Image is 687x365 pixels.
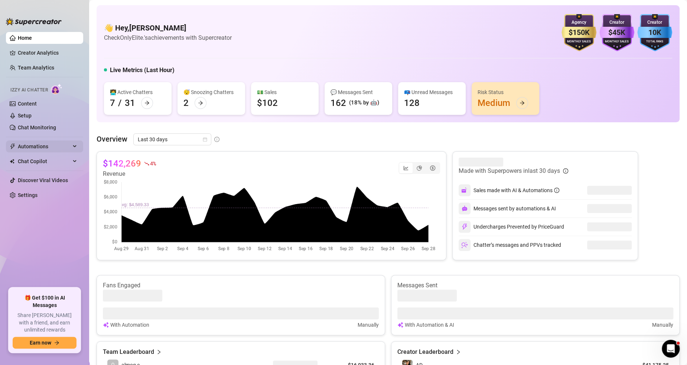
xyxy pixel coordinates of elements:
span: dollar-circle [430,165,435,171]
div: 2 [183,97,189,109]
div: 👩‍💻 Active Chatters [110,88,166,96]
span: arrow-right [54,340,59,345]
div: $150K [561,27,596,38]
span: Last 30 days [138,134,207,145]
h4: 👋 Hey, [PERSON_NAME] [104,23,232,33]
a: Creator Analytics [18,47,77,59]
span: info-circle [563,168,568,174]
div: Monthly Sales [599,39,634,44]
div: Total Fans [637,39,672,44]
span: info-circle [554,188,559,193]
div: 💬 Messages Sent [331,88,386,96]
span: pie-chart [417,165,422,171]
img: svg%3e [461,223,468,230]
div: Creator [599,19,634,26]
div: Risk Status [478,88,533,96]
img: svg%3e [461,187,468,194]
span: right [156,348,162,356]
div: 162 [331,97,346,109]
a: Setup [18,113,32,119]
article: Revenue [103,169,156,178]
img: AI Chatter [51,84,62,94]
img: svg%3e [461,242,468,248]
span: line-chart [403,165,408,171]
span: arrow-right [520,100,525,106]
span: Earn now [30,340,51,346]
a: Home [18,35,32,41]
span: arrow-right [198,100,203,106]
article: With Automation [110,321,149,329]
div: $102 [257,97,278,109]
span: Share [PERSON_NAME] with a friend, and earn unlimited rewards [13,312,76,334]
div: 💵 Sales [257,88,313,96]
img: Chat Copilot [10,159,14,164]
a: Discover Viral Videos [18,177,68,183]
div: Chatter’s messages and PPVs tracked [459,239,561,251]
div: segmented control [398,162,440,174]
span: right [456,348,461,356]
span: Chat Copilot [18,155,71,167]
span: fall [144,161,149,166]
div: 😴 Snoozing Chatters [183,88,239,96]
div: Sales made with AI & Automations [473,186,559,194]
article: Creator Leaderboard [397,348,453,356]
button: Earn nowarrow-right [13,337,76,349]
div: 31 [125,97,135,109]
div: Creator [637,19,672,26]
img: svg%3e [462,206,468,211]
article: With Automation & AI [405,321,454,329]
span: thunderbolt [10,143,16,149]
img: logo-BBDzfeDw.svg [6,18,62,25]
img: blue-badge-DgoSNQY1.svg [637,14,672,51]
div: Agency [561,19,596,26]
div: 128 [404,97,420,109]
span: 🎁 Get $100 in AI Messages [13,294,76,309]
span: calendar [203,137,207,142]
article: Check OnlyElite.'s achievements with Supercreator [104,33,232,42]
span: Automations [18,140,71,152]
article: Overview [97,133,127,145]
article: Manually [652,321,673,329]
div: 7 [110,97,115,109]
a: Team Analytics [18,65,54,71]
article: Fans Engaged [103,281,379,290]
div: $45K [599,27,634,38]
article: Made with Superpowers in last 30 days [459,167,560,175]
article: $142,269 [103,158,141,169]
article: Messages Sent [397,281,673,290]
span: Izzy AI Chatter [10,87,48,94]
span: 4 % [150,160,156,167]
div: 10K [637,27,672,38]
div: (18% by 🤖) [349,98,379,107]
img: purple-badge-B9DA21FR.svg [599,14,634,51]
a: Chat Monitoring [18,125,56,130]
h5: Live Metrics (Last Hour) [110,66,175,75]
article: Team Leaderboard [103,348,154,356]
span: arrow-right [144,100,150,106]
img: svg%3e [103,321,109,329]
div: Monthly Sales [561,39,596,44]
span: info-circle [214,137,219,142]
article: Manually [358,321,379,329]
div: 📪 Unread Messages [404,88,460,96]
img: gold-badge-CigiZidd.svg [561,14,596,51]
div: Undercharges Prevented by PriceGuard [459,221,564,233]
div: Messages sent by automations & AI [459,203,556,214]
a: Settings [18,192,38,198]
iframe: Intercom live chat [662,340,680,358]
img: svg%3e [397,321,403,329]
a: Content [18,101,37,107]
